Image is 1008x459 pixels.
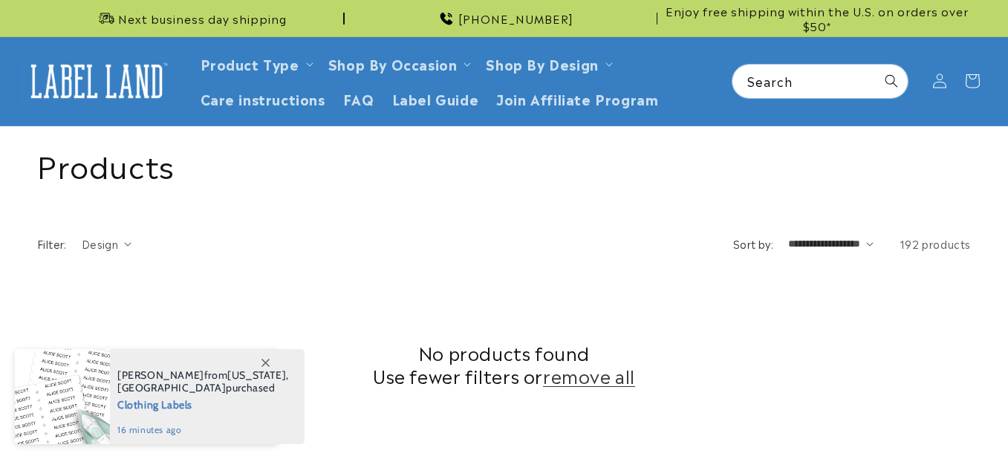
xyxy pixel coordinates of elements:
[900,236,971,251] span: 192 products
[201,53,299,74] a: Product Type
[192,81,334,116] a: Care instructions
[477,46,618,81] summary: Shop By Design
[37,341,971,387] h2: No products found Use fewer filters or
[22,58,171,104] img: Label Land
[875,65,908,97] button: Search
[486,53,598,74] a: Shop By Design
[17,53,177,110] a: Label Land
[37,236,67,252] h2: Filter:
[82,236,118,251] span: Design
[487,81,667,116] a: Join Affiliate Program
[663,4,971,33] span: Enjoy free shipping within the U.S. on orders over $50*
[37,145,971,183] h1: Products
[328,55,458,72] span: Shop By Occasion
[343,90,374,107] span: FAQ
[543,364,635,387] a: remove all
[117,369,289,394] span: from , purchased
[117,368,204,382] span: [PERSON_NAME]
[392,90,479,107] span: Label Guide
[118,11,287,26] span: Next business day shipping
[496,90,658,107] span: Join Affiliate Program
[733,236,773,251] label: Sort by:
[82,236,131,252] summary: Design (0 selected)
[192,46,319,81] summary: Product Type
[227,368,286,382] span: [US_STATE]
[458,11,573,26] span: [PHONE_NUMBER]
[319,46,478,81] summary: Shop By Occasion
[117,381,226,394] span: [GEOGRAPHIC_DATA]
[383,81,488,116] a: Label Guide
[334,81,383,116] a: FAQ
[201,90,325,107] span: Care instructions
